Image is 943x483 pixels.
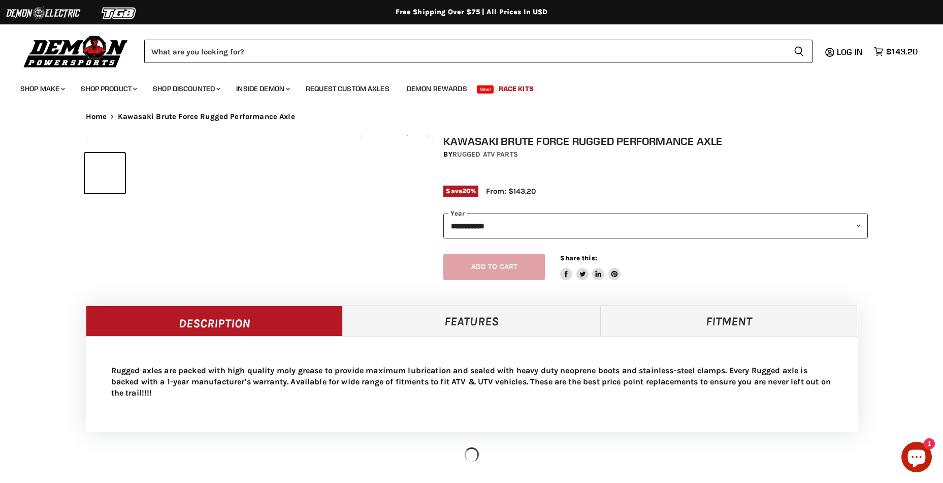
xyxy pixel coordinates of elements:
span: From: $143.20 [486,187,536,196]
span: Click to expand [366,128,422,136]
a: Features [343,306,600,336]
a: Shop Make [13,78,71,99]
a: Log in [832,47,869,56]
nav: Breadcrumbs [66,112,878,121]
span: $143.20 [886,47,918,56]
select: year [443,214,868,238]
ul: Main menu [13,74,915,99]
a: Description [86,306,343,336]
a: Inside Demon [229,78,296,99]
input: Search [144,40,786,63]
aside: Share this: [560,254,621,281]
inbox-online-store-chat: Shopify online store chat [898,442,935,475]
a: Rugged ATV Parts [452,150,518,159]
a: Shop Product [73,78,143,99]
span: Save % [443,186,478,197]
button: IMAGE thumbnail [128,153,168,193]
div: by [443,149,868,160]
div: Free Shipping Over $75 | All Prices In USD [66,8,878,17]
img: TGB Logo 2 [81,4,157,23]
a: Request Custom Axles [298,78,397,99]
span: New! [477,85,494,94]
img: Demon Electric Logo 2 [5,4,81,23]
img: Demon Powersports [20,33,132,69]
p: Rugged axles are packed with high quality moly grease to provide maximum lubrication and sealed w... [111,365,832,399]
span: Kawasaki Brute Force Rugged Performance Axle [118,112,295,121]
a: $143.20 [869,44,923,59]
a: Demon Rewards [399,78,475,99]
span: Log in [837,47,863,57]
a: Race Kits [491,78,541,99]
form: Product [144,40,812,63]
a: Fitment [600,306,858,336]
button: IMAGE thumbnail [85,153,125,193]
span: Share this: [560,254,597,262]
h1: Kawasaki Brute Force Rugged Performance Axle [443,135,868,147]
button: Search [786,40,812,63]
span: 20 [462,187,471,195]
a: Shop Discounted [145,78,226,99]
a: Home [86,112,107,121]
